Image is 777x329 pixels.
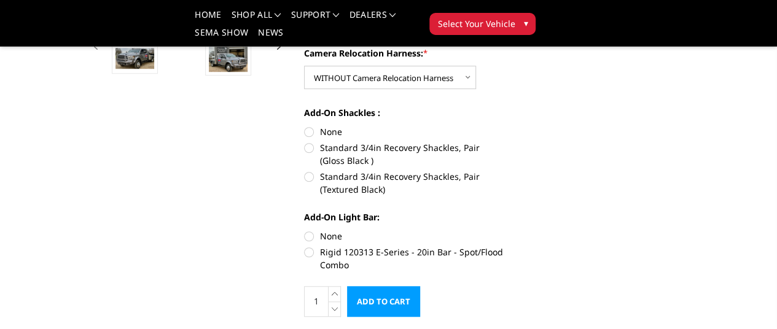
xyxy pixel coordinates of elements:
label: Standard 3/4in Recovery Shackles, Pair (Textured Black) [304,170,504,196]
a: Dealers [349,10,396,28]
button: Select Your Vehicle [429,13,536,35]
label: None [304,125,504,138]
a: shop all [232,10,281,28]
label: Standard 3/4in Recovery Shackles, Pair (Gloss Black ) [304,141,504,167]
label: Camera Relocation Harness: [304,47,504,60]
a: SEMA Show [195,28,248,46]
span: ▾ [523,17,528,29]
label: Add-On Light Bar: [304,211,504,223]
a: News [258,28,283,46]
span: Select Your Vehicle [437,17,515,30]
label: None [304,230,504,242]
label: Rigid 120313 E-Series - 20in Bar - Spot/Flood Combo [304,246,504,271]
label: Add-On Shackles : [304,106,504,119]
a: Home [195,10,221,28]
a: Support [291,10,340,28]
input: Add to Cart [347,286,420,317]
img: 2019-2025 Ram 2500-3500 - FT Series - Extreme Front Bumper [115,48,154,69]
img: 2019-2025 Ram 2500-3500 - FT Series - Extreme Front Bumper [209,47,248,71]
